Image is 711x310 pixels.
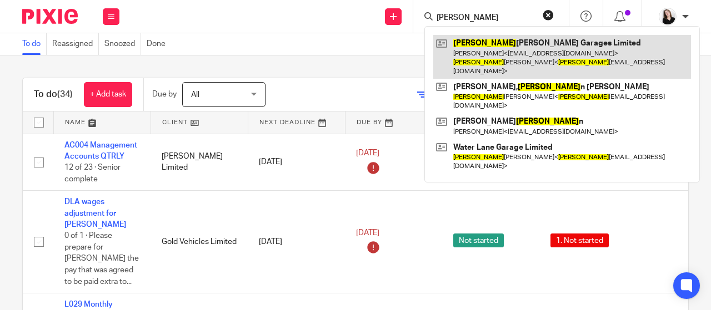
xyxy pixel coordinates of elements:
img: HR%20Andrew%20Price_Molly_Poppy%20Jakes%20Photography-7.jpg [659,8,677,26]
a: To do [22,33,47,55]
td: Gold Vehicles Limited [151,191,248,293]
a: Reassigned [52,33,99,55]
p: Due by [152,89,177,100]
span: 1. Not started [550,233,609,247]
a: Snoozed [104,33,141,55]
input: Search [435,13,535,23]
span: 12 of 23 · Senior complete [64,164,121,183]
button: Clear [543,9,554,21]
span: [DATE] [356,229,379,237]
a: DLA wages adjustment for [PERSON_NAME] [64,198,126,228]
a: AC004 Management Accounts QTRLY [64,141,137,160]
span: All [191,91,199,99]
h1: To do [34,89,73,100]
span: (34) [57,90,73,99]
td: [DATE] [248,191,345,293]
span: Not started [453,233,504,247]
span: 0 of 1 · Please prepare for [PERSON_NAME] the pay that was agreed to be paid extra to... [64,232,139,285]
a: + Add task [84,82,132,107]
td: [DATE] [248,134,345,191]
img: Pixie [22,9,78,24]
a: Done [147,33,171,55]
span: [DATE] [356,149,379,157]
td: [PERSON_NAME] Limited [151,134,248,191]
